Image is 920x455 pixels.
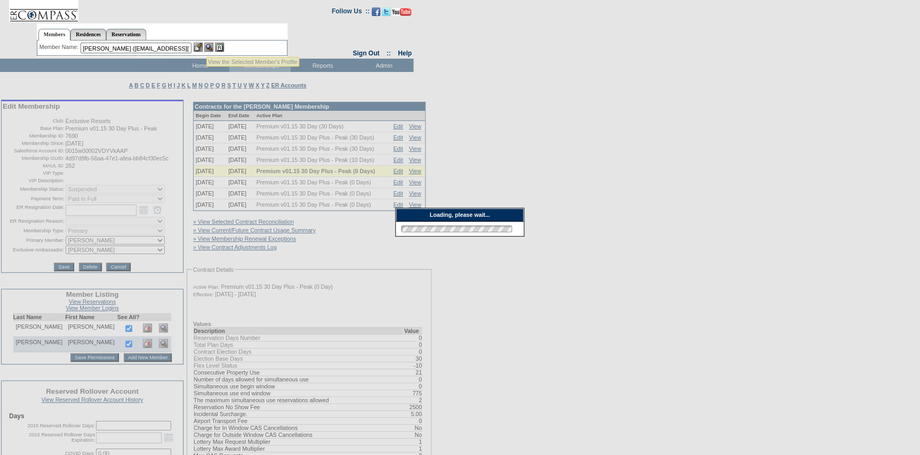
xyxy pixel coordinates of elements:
[353,50,379,57] a: Sign Out
[392,11,411,17] a: Subscribe to our YouTube Channel
[398,224,515,234] img: loading.gif
[215,43,224,52] img: Reservations
[398,50,412,57] a: Help
[387,50,391,57] span: ::
[332,6,370,19] td: Follow Us ::
[194,43,203,52] img: b_edit.gif
[39,43,81,52] div: Member Name:
[382,11,390,17] a: Follow us on Twitter
[396,208,524,222] div: Loading, please wait...
[382,7,390,16] img: Follow us on Twitter
[372,7,380,16] img: Become our fan on Facebook
[70,29,106,40] a: Residences
[204,43,213,52] img: View
[392,8,411,16] img: Subscribe to our YouTube Channel
[38,29,71,40] a: Members
[372,11,380,17] a: Become our fan on Facebook
[106,29,146,40] a: Reservations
